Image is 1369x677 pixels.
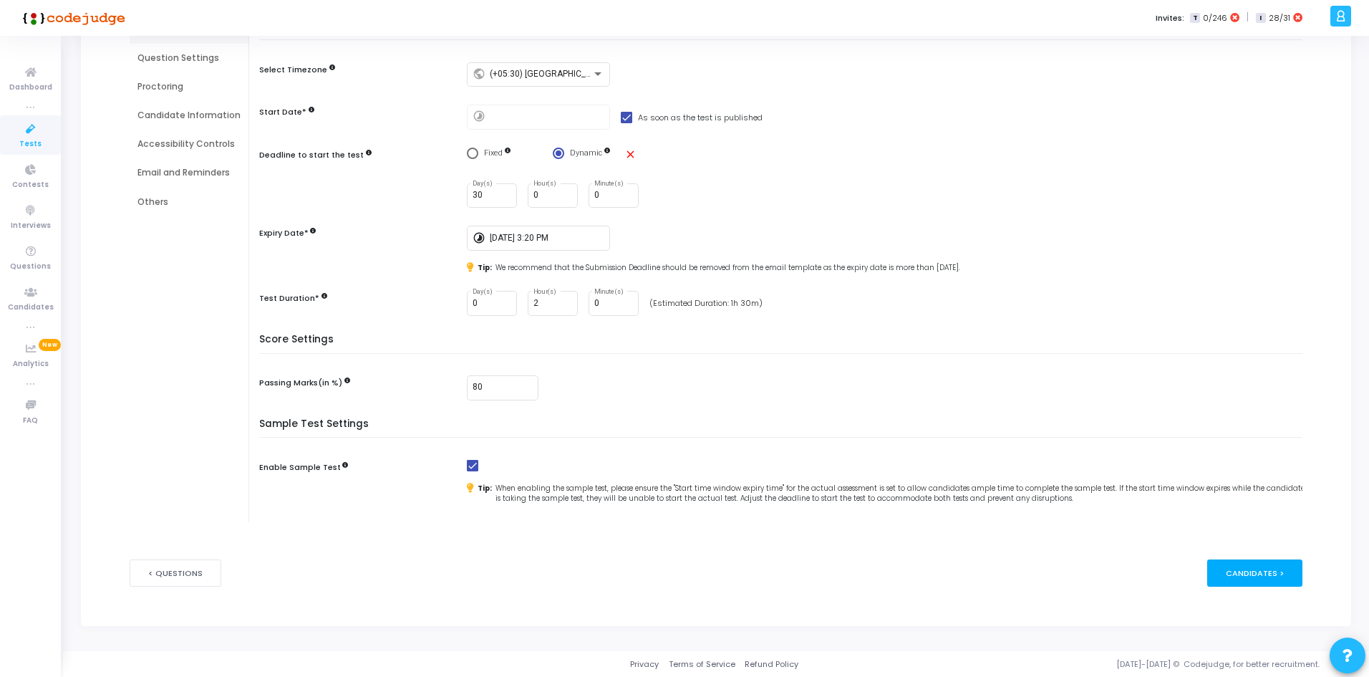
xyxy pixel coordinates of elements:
span: Contests [12,179,49,191]
span: New [39,339,61,351]
span: Tests [19,138,42,150]
span: T [1190,13,1199,24]
mat-radio-group: Select confirmation [467,148,610,160]
mat-icon: timelapse [473,109,490,126]
div: When enabling the sample test, please ensure the "Start time window expiry time" for the actual a... [467,484,1310,505]
a: Privacy [630,658,659,671]
div: [DATE]-[DATE] © Codejudge, for better recruitment. [798,658,1351,671]
span: | [1247,10,1249,25]
div: Candidates > [1207,560,1302,586]
span: Questions [10,261,51,273]
span: (+05:30) [GEOGRAPHIC_DATA]/[GEOGRAPHIC_DATA] [490,69,696,79]
strong: Tip: [478,484,492,494]
mat-icon: timelapse [473,231,490,248]
button: < Questions [130,560,221,586]
span: I [1256,13,1265,24]
label: Start Date* [259,106,306,118]
h5: Sample Test Settings [259,418,1310,438]
label: Select Timezone [259,64,327,76]
div: Accessibility Controls [137,138,241,150]
div: Candidate Information [137,109,241,122]
span: Analytics [13,358,49,370]
span: Interviews [11,220,51,232]
span: Dynamic [570,148,602,158]
div: Others [137,196,241,208]
label: Enable Sample Test [259,461,348,474]
a: Terms of Service [669,658,735,671]
span: As soon as the test is published [638,109,763,126]
h5: Score Settings [259,334,1310,354]
span: 28/31 [1269,12,1290,24]
label: Passing Marks(in %) [259,377,342,389]
img: logo [18,4,125,32]
label: Invites: [1156,12,1184,24]
label: Test Duration* [259,292,319,304]
span: FAQ [23,415,38,427]
div: We recommend that the Submission Deadline should be removed from the email template as the expiry... [467,263,1310,274]
label: Expiry Date* [259,227,316,239]
span: Dashboard [9,82,52,94]
div: (Estimated Duration: 1h 30m) [649,297,763,309]
strong: Tip: [478,263,492,274]
mat-icon: public [473,67,490,84]
div: Email and Reminders [137,166,241,179]
span: Fixed [484,148,503,158]
label: Deadline to start the test [259,149,364,161]
mat-icon: close [624,148,637,160]
div: Question Settings [137,52,241,64]
span: 0/246 [1203,12,1227,24]
div: Proctoring [137,80,241,93]
a: Refund Policy [745,658,798,671]
span: Candidates [8,302,54,314]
